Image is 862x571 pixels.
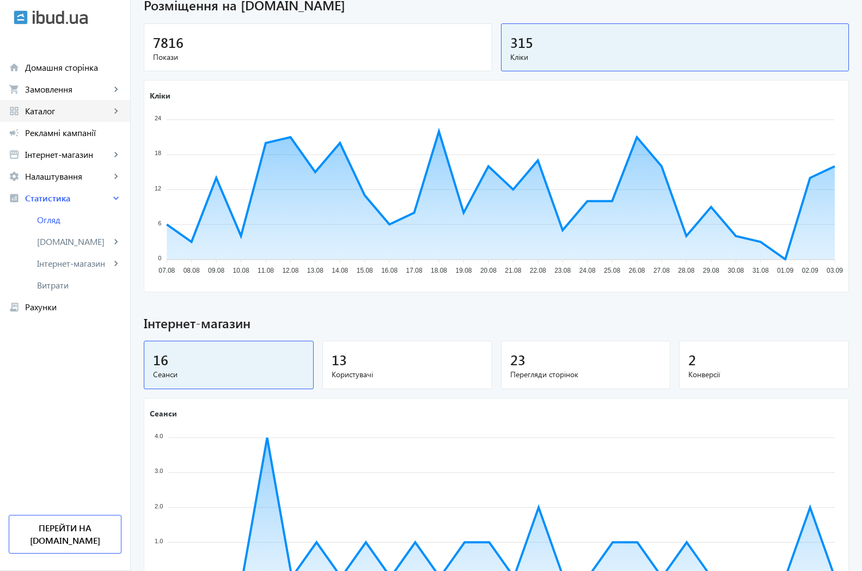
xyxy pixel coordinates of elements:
[9,193,20,204] mat-icon: analytics
[431,267,447,275] tspan: 18.08
[9,127,20,138] mat-icon: campaign
[208,267,224,275] tspan: 09.08
[307,267,323,275] tspan: 13.08
[37,280,121,291] span: Витрати
[111,193,121,204] mat-icon: keyboard_arrow_right
[678,267,694,275] tspan: 28.08
[9,149,20,160] mat-icon: storefront
[480,267,497,275] tspan: 20.08
[9,84,20,95] mat-icon: shopping_cart
[332,267,348,275] tspan: 14.08
[155,115,161,122] tspan: 24
[629,267,645,275] tspan: 26.08
[258,267,274,275] tspan: 11.08
[150,90,170,101] text: Кліки
[505,267,521,275] tspan: 21.08
[33,10,88,24] img: ibud_text.svg
[25,106,111,116] span: Каталог
[111,106,121,116] mat-icon: keyboard_arrow_right
[37,236,111,247] span: [DOMAIN_NAME]
[777,267,793,275] tspan: 01.09
[25,127,121,138] span: Рекламні кампанії
[604,267,620,275] tspan: 25.08
[158,255,161,261] tspan: 0
[753,267,769,275] tspan: 31.08
[233,267,249,275] tspan: 10.08
[111,258,121,269] mat-icon: keyboard_arrow_right
[155,150,161,157] tspan: 18
[153,52,483,63] span: Покази
[25,193,111,204] span: Статистика
[9,171,20,182] mat-icon: settings
[111,171,121,182] mat-icon: keyboard_arrow_right
[9,515,121,554] a: Перейти на [DOMAIN_NAME]
[703,267,719,275] tspan: 29.08
[727,267,744,275] tspan: 30.08
[153,33,184,51] span: 7816
[455,267,472,275] tspan: 19.08
[37,214,121,225] span: Огляд
[14,10,28,24] img: ibud.svg
[155,468,163,474] tspan: 3.0
[357,267,373,275] tspan: 15.08
[158,220,161,226] tspan: 6
[653,267,670,275] tspan: 27.08
[827,267,843,275] tspan: 03.09
[158,267,175,275] tspan: 07.08
[9,106,20,116] mat-icon: grid_view
[802,267,818,275] tspan: 02.09
[25,171,111,182] span: Налаштування
[381,267,398,275] tspan: 16.08
[510,33,533,51] span: 315
[25,62,121,73] span: Домашня сторінка
[9,302,20,312] mat-icon: receipt_long
[37,258,111,269] span: Інтернет-магазин
[111,149,121,160] mat-icon: keyboard_arrow_right
[111,84,121,95] mat-icon: keyboard_arrow_right
[406,267,423,275] tspan: 17.08
[155,502,163,509] tspan: 2.0
[150,408,177,418] text: Сеанси
[155,537,163,544] tspan: 1.0
[554,267,571,275] tspan: 23.08
[332,351,347,369] span: 13
[153,369,304,380] span: Сеанси
[579,267,596,275] tspan: 24.08
[25,302,121,312] span: Рахунки
[282,267,298,275] tspan: 12.08
[688,351,696,369] span: 2
[111,236,121,247] mat-icon: keyboard_arrow_right
[25,84,111,95] span: Замовлення
[184,267,200,275] tspan: 08.08
[155,433,163,439] tspan: 4.0
[510,369,662,380] span: Перегляди сторінок
[510,351,525,369] span: 23
[25,149,111,160] span: Інтернет-магазин
[688,369,840,380] span: Конверсії
[9,62,20,73] mat-icon: home
[155,185,161,192] tspan: 12
[144,314,849,333] span: Інтернет-магазин
[153,351,168,369] span: 16
[530,267,546,275] tspan: 22.08
[510,52,840,63] span: Кліки
[332,369,483,380] span: Користувачі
